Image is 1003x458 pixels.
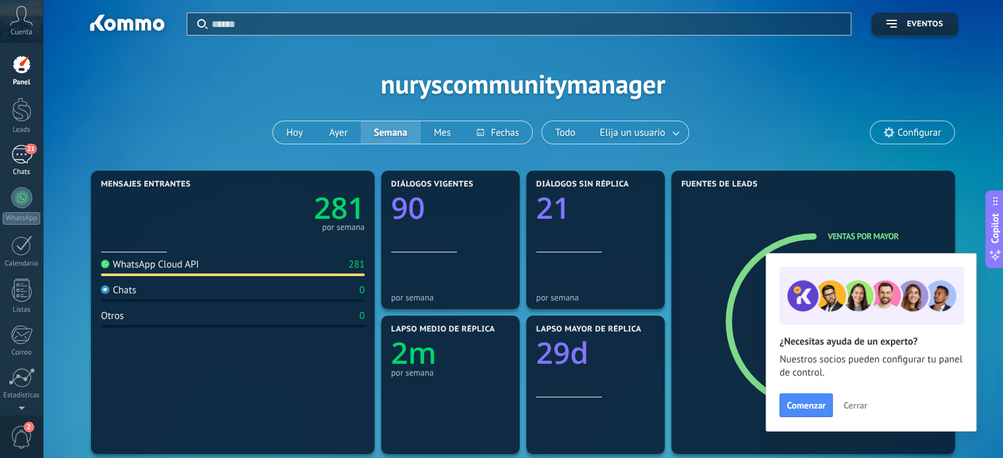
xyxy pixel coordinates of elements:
[3,78,41,87] div: Panel
[828,231,898,242] a: Ventas Por Mayor
[536,188,570,228] text: 21
[589,121,688,144] button: Elija un usuario
[361,121,421,144] button: Semana
[25,144,36,154] span: 21
[101,180,191,189] span: Mensajes entrantes
[787,401,826,410] span: Comenzar
[101,310,124,322] div: Otros
[988,213,1002,243] span: Copilot
[391,180,473,189] span: Diálogos vigentes
[3,306,41,314] div: Listas
[391,293,510,302] div: por semana
[314,188,365,228] text: 281
[681,180,758,189] span: Fuentes de leads
[843,401,867,410] span: Cerrar
[391,325,495,334] span: Lapso medio de réplica
[322,224,365,231] div: por semana
[24,422,34,432] span: 2
[421,121,464,144] button: Mes
[536,180,629,189] span: Diálogos sin réplica
[464,121,532,144] button: Fechas
[391,188,425,228] text: 90
[837,395,873,415] button: Cerrar
[779,393,833,417] button: Comenzar
[536,325,641,334] span: Lapso mayor de réplica
[3,349,41,357] div: Correo
[391,333,437,373] text: 2m
[316,121,361,144] button: Ayer
[348,258,365,271] div: 281
[273,121,316,144] button: Hoy
[359,310,365,322] div: 0
[391,368,510,378] div: por semana
[3,126,41,134] div: Leads
[3,260,41,268] div: Calendario
[536,333,588,373] text: 29d
[3,168,41,177] div: Chats
[359,284,365,297] div: 0
[907,20,943,29] span: Eventos
[871,13,958,36] button: Eventos
[11,28,32,37] span: Cuenta
[233,188,365,228] a: 281
[101,285,109,294] img: Chats
[779,335,963,348] h2: ¿Necesitas ayuda de un experto?
[597,124,668,142] span: Elija un usuario
[101,260,109,268] img: WhatsApp Cloud API
[101,284,137,297] div: Chats
[536,293,655,302] div: por semana
[3,212,40,225] div: WhatsApp
[3,391,41,400] div: Estadísticas
[542,121,589,144] button: Todo
[779,353,963,380] span: Nuestros socios pueden configurar tu panel de control.
[536,333,655,373] a: 29d
[897,127,941,138] span: Configurar
[101,258,199,271] div: WhatsApp Cloud API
